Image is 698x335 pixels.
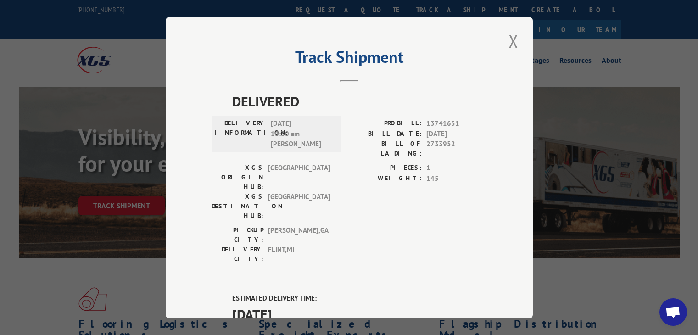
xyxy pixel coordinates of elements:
span: [DATE] [426,128,487,139]
span: [GEOGRAPHIC_DATA] [268,192,330,221]
h2: Track Shipment [212,50,487,68]
span: DELIVERED [232,91,487,112]
label: BILL DATE: [349,128,422,139]
label: PIECES: [349,163,422,173]
label: ESTIMATED DELIVERY TIME: [232,293,487,304]
span: 145 [426,173,487,184]
span: [DATE] [232,303,487,324]
a: Open chat [659,298,687,326]
label: PICKUP CITY: [212,225,263,245]
span: [DATE] 10:30 am [PERSON_NAME] [271,118,333,150]
span: 2733952 [426,139,487,158]
label: XGS ORIGIN HUB: [212,163,263,192]
span: [GEOGRAPHIC_DATA] [268,163,330,192]
span: FLINT , MI [268,245,330,264]
label: DELIVERY CITY: [212,245,263,264]
span: [PERSON_NAME] , GA [268,225,330,245]
span: 13741651 [426,118,487,129]
label: WEIGHT: [349,173,422,184]
label: BILL OF LADING: [349,139,422,158]
button: Close modal [506,28,521,54]
label: XGS DESTINATION HUB: [212,192,263,221]
label: DELIVERY INFORMATION: [214,118,266,150]
label: PROBILL: [349,118,422,129]
span: 1 [426,163,487,173]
